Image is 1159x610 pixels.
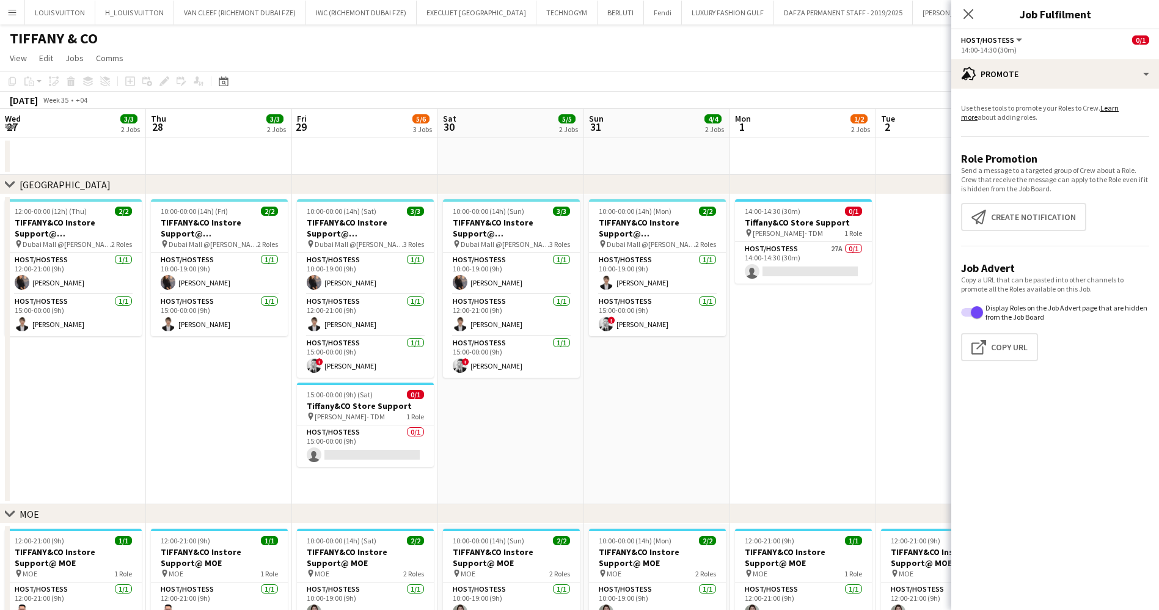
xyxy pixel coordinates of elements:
h3: TIFFANY&CO Instore Support@ MOE [5,546,142,568]
span: Jobs [65,53,84,64]
app-job-card: 10:00-00:00 (14h) (Sun)3/3TIFFANY&CO Instore Support@ [GEOGRAPHIC_DATA] Dubai Mall @[PERSON_NAME]... [443,199,580,378]
span: 28 [149,120,166,134]
span: 0/1 [1132,35,1149,45]
span: 3/3 [407,207,424,216]
app-card-role: Host/Hostess1/115:00-00:00 (9h)![PERSON_NAME] [297,336,434,378]
button: Host/Hostess [961,35,1024,45]
span: Fri [297,113,307,124]
span: 2 [879,120,895,134]
h3: TIFFANY&CO Instore Support@ MOE [297,546,434,568]
h3: TIFFANY&CO Instore Support@ MOE [735,546,872,568]
span: 10:00-00:00 (14h) (Mon) [599,207,671,216]
h3: TIFFANY&CO Instore Support@ MOE [589,546,726,568]
span: Comms [96,53,123,64]
button: DAFZA PERMANENT STAFF - 2019/2025 [774,1,913,24]
span: 10:00-00:00 (14h) (Sat) [307,536,376,545]
span: 1/1 [845,536,862,545]
div: +04 [76,95,87,105]
span: 30 [441,120,456,134]
app-job-card: 10:00-00:00 (14h) (Sat)3/3TIFFANY&CO Instore Support@ [GEOGRAPHIC_DATA] Dubai Mall @[PERSON_NAME]... [297,199,434,378]
app-card-role: Host/Hostess1/112:00-21:00 (9h)[PERSON_NAME] [443,295,580,336]
app-job-card: 15:00-00:00 (9h) (Sat)0/1Tiffany&CO Store Support [PERSON_NAME]- TDM1 RoleHost/Hostess0/115:00-00... [297,383,434,467]
span: Sat [443,113,456,124]
h3: TIFFANY&CO Instore Support@ [GEOGRAPHIC_DATA] [297,217,434,239]
span: 12:00-21:00 (9h) [891,536,940,545]
span: 3 Roles [403,240,424,249]
div: 2 Jobs [705,125,724,134]
app-card-role: Host/Hostess1/110:00-19:00 (9h)[PERSON_NAME] [297,253,434,295]
span: Mon [735,113,751,124]
h3: Tiffany&CO Store Support [297,400,434,411]
h3: Job Fulfilment [951,6,1159,22]
span: 10:00-00:00 (14h) (Sun) [453,536,524,545]
button: LUXURY FASHION GULF [682,1,774,24]
span: 1 Role [406,412,424,421]
h3: Role Promotion [961,152,1149,166]
h3: TIFFANY&CO Instore Support@ [GEOGRAPHIC_DATA] [443,217,580,239]
div: [DATE] [10,94,38,106]
app-card-role: Host/Hostess1/110:00-19:00 (9h)[PERSON_NAME] [589,253,726,295]
span: Thu [151,113,166,124]
app-job-card: 14:00-14:30 (30m)0/1Tiffany&CO Store Support [PERSON_NAME]- TDM1 RoleHost/Hostess27A0/114:00-14:3... [735,199,872,284]
span: Dubai Mall @[PERSON_NAME] [169,240,257,249]
span: ! [316,358,323,366]
span: 14:00-14:30 (30m) [745,207,800,216]
span: Dubai Mall @[PERSON_NAME] [607,240,695,249]
span: 3 Roles [549,240,570,249]
span: 1 Role [844,569,862,578]
span: [PERSON_NAME]- TDM [315,412,385,421]
h3: TIFFANY&CO Instore Support@ MOE [881,546,1018,568]
span: 1 Role [844,229,862,238]
span: Tue [881,113,895,124]
div: 2 Jobs [267,125,286,134]
h3: Tiffany&CO Store Support [735,217,872,228]
span: 31 [587,120,604,134]
p: Send a message to a targeted group of Crew about a Role. Crew that receive the message can apply ... [961,166,1149,193]
span: 4/4 [704,114,722,123]
span: 0/1 [407,390,424,399]
span: 2 Roles [111,240,132,249]
span: 2/2 [407,536,424,545]
span: 0/1 [845,207,862,216]
span: Week 35 [40,95,71,105]
span: 2/2 [115,207,132,216]
span: MOE [753,569,767,578]
app-job-card: 10:00-00:00 (14h) (Fri)2/2TIFFANY&CO Instore Support@ [GEOGRAPHIC_DATA] Dubai Mall @[PERSON_NAME]... [151,199,288,336]
button: Create notification [961,203,1086,231]
a: Jobs [60,50,89,66]
app-card-role: Host/Hostess1/115:00-00:00 (9h)![PERSON_NAME] [589,295,726,336]
span: MOE [23,569,37,578]
div: 2 Jobs [559,125,578,134]
span: MOE [461,569,475,578]
span: 5/6 [412,114,430,123]
span: ! [608,317,615,324]
span: 10:00-00:00 (14h) (Mon) [599,536,671,545]
span: View [10,53,27,64]
span: [PERSON_NAME]- TDM [753,229,823,238]
button: Copy Url [961,333,1038,361]
span: 27 [3,120,21,134]
p: Copy a URL that can be pasted into other channels to promote all the Roles available on this Job. [961,275,1149,293]
div: MOE [20,508,39,520]
span: 2 Roles [695,240,716,249]
button: BERLUTI [598,1,644,24]
app-card-role: Host/Hostess1/115:00-00:00 (9h)![PERSON_NAME] [443,336,580,378]
span: 29 [295,120,307,134]
span: Sun [589,113,604,124]
span: 1 Role [114,569,132,578]
button: VAN CLEEF (RICHEMONT DUBAI FZE) [174,1,306,24]
a: Comms [91,50,128,66]
h3: TIFFANY&CO Instore Support@ MOE [151,546,288,568]
span: 2 Roles [549,569,570,578]
h1: TIFFANY & CO [10,29,98,48]
span: 3/3 [120,114,137,123]
div: 2 Jobs [851,125,870,134]
span: 1/1 [261,536,278,545]
span: 2 Roles [257,240,278,249]
h3: TIFFANY&CO Instore Support@ [GEOGRAPHIC_DATA] [589,217,726,239]
span: Dubai Mall @[PERSON_NAME] [315,240,403,249]
app-card-role: Host/Hostess1/112:00-21:00 (9h)[PERSON_NAME] [297,295,434,336]
span: 2/2 [699,207,716,216]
